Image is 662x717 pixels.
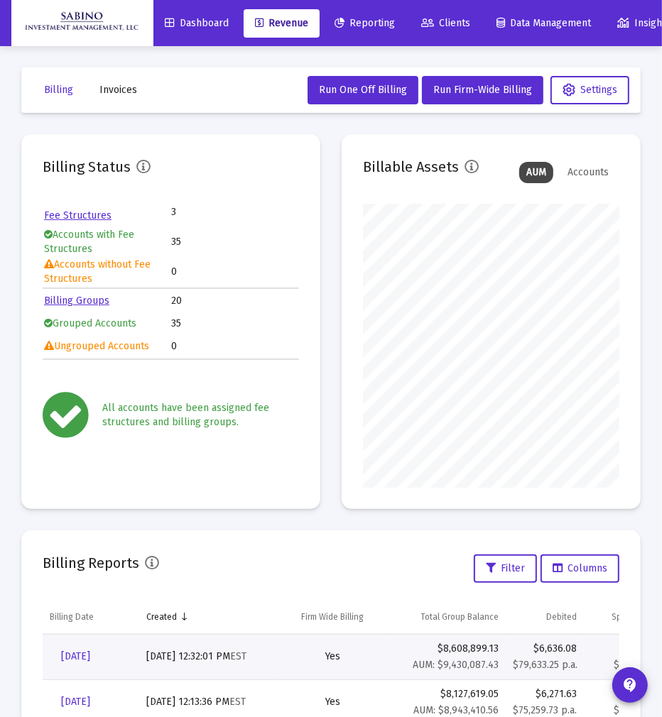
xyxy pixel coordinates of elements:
[514,659,578,671] small: $79,633.25 p.a.
[165,17,229,29] span: Dashboard
[44,258,170,286] td: Accounts without Fee Structures
[50,688,102,716] a: [DATE]
[563,84,617,96] span: Settings
[44,295,109,307] a: Billing Groups
[61,696,90,708] span: [DATE]
[33,76,85,104] button: Billing
[550,76,629,104] button: Settings
[230,650,246,662] small: EST
[363,155,459,178] h2: Billable Assets
[172,205,235,219] td: 3
[43,600,139,634] td: Column Billing Date
[44,209,112,221] a: Fee Structures
[591,642,657,672] div: $0.00
[139,600,276,634] td: Column Created
[283,695,383,709] div: Yes
[172,313,298,334] td: 35
[146,611,177,623] div: Created
[283,650,383,664] div: Yes
[44,84,73,96] span: Billing
[546,611,577,623] div: Debited
[514,687,577,701] div: $6,271.63
[44,336,170,357] td: Ungrouped Accounts
[229,696,246,708] small: EST
[44,228,170,256] td: Accounts with Fee Structures
[172,228,298,256] td: 35
[146,650,268,664] div: [DATE] 12:32:01 PM
[172,258,298,286] td: 0
[319,84,407,96] span: Run One Off Billing
[301,611,364,623] div: Firm Wide Billing
[172,290,298,312] td: 20
[485,9,602,38] a: Data Management
[308,76,418,104] button: Run One Off Billing
[474,554,537,583] button: Filter
[244,9,320,38] a: Revenue
[553,562,607,574] span: Columns
[323,9,406,38] a: Reporting
[614,704,657,716] small: $0.00 p.a.
[88,76,148,104] button: Invoices
[172,336,298,357] td: 0
[560,162,616,183] div: Accounts
[397,642,499,672] div: $8,608,899.13
[612,611,657,623] div: Split Payout
[410,9,482,38] a: Clients
[414,704,499,716] small: AUM: $8,943,410.56
[541,554,619,583] button: Columns
[102,401,299,429] div: All accounts have been assigned fee structures and billing groups.
[390,600,506,634] td: Column Total Group Balance
[153,9,240,38] a: Dashboard
[486,562,525,574] span: Filter
[514,704,577,716] small: $75,259.73 p.a.
[146,695,268,709] div: [DATE] 12:13:36 PM
[421,17,470,29] span: Clients
[43,552,139,574] h2: Billing Reports
[43,155,131,178] h2: Billing Status
[514,642,577,656] div: $6,636.08
[335,17,395,29] span: Reporting
[276,600,390,634] td: Column Firm Wide Billing
[506,600,585,634] td: Column Debited
[421,611,499,623] div: Total Group Balance
[255,17,308,29] span: Revenue
[22,9,143,38] img: Dashboard
[422,76,543,104] button: Run Firm-Wide Billing
[99,84,137,96] span: Invoices
[413,659,499,671] small: AUM: $9,430,087.43
[44,313,170,334] td: Grouped Accounts
[614,659,657,671] small: $0.00 p.a.
[622,677,639,694] mat-icon: contact_support
[61,650,90,662] span: [DATE]
[50,611,94,623] div: Billing Date
[496,17,591,29] span: Data Management
[433,84,532,96] span: Run Firm-Wide Billing
[50,642,102,671] a: [DATE]
[519,162,553,183] div: AUM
